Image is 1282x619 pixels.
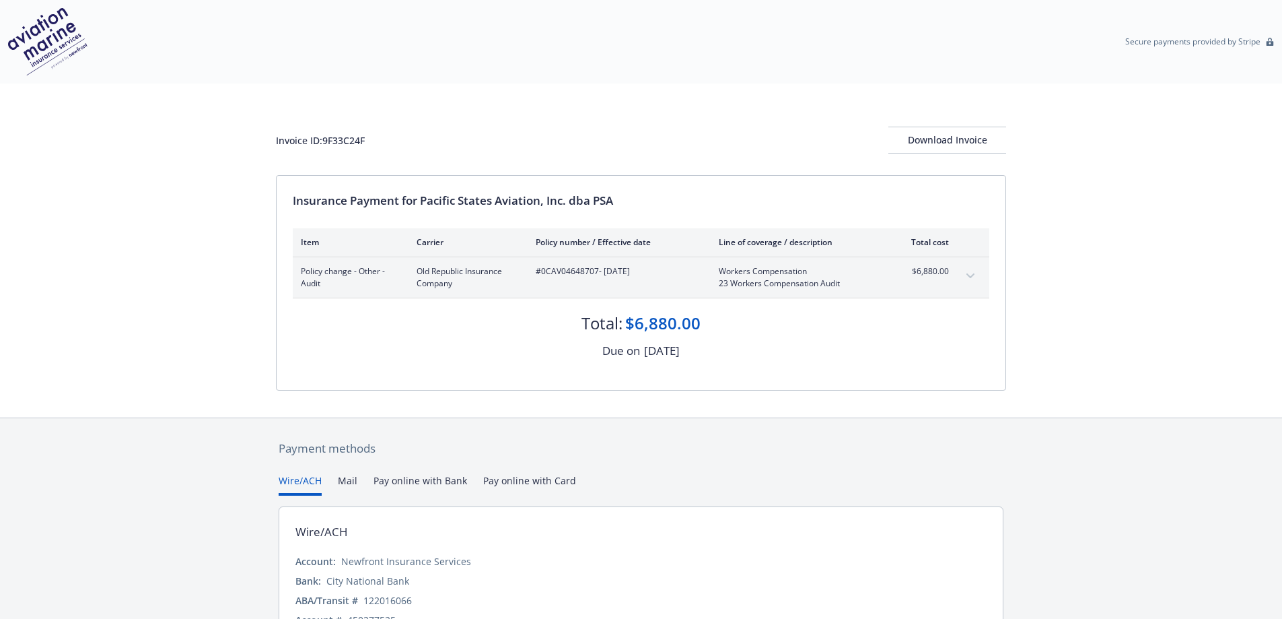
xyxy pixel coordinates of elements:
[417,265,514,290] span: Old Republic Insurance Company
[536,265,697,278] span: #0CAV04648707 - [DATE]
[898,236,949,248] div: Total cost
[581,312,622,335] div: Total:
[363,593,412,608] div: 122016066
[295,593,358,608] div: ABA/Transit #
[719,265,877,278] span: Workers Compensation
[301,236,395,248] div: Item
[719,236,877,248] div: Line of coverage / description
[301,265,395,290] span: Policy change - Other - Audit
[293,192,989,209] div: Insurance Payment for Pacific States Aviation, Inc. dba PSA
[898,265,949,278] span: $6,880.00
[602,342,640,360] div: Due on
[295,574,321,588] div: Bank:
[1125,36,1260,47] p: Secure payments provided by Stripe
[625,312,701,335] div: $6,880.00
[295,523,348,541] div: Wire/ACH
[960,265,981,287] button: expand content
[338,474,357,496] button: Mail
[279,440,1003,457] div: Payment methods
[719,265,877,290] span: Workers Compensation23 Workers Compensation Audit
[644,342,680,360] div: [DATE]
[417,236,514,248] div: Carrier
[373,474,467,496] button: Pay online with Bank
[293,257,989,298] div: Policy change - Other - AuditOld Republic Insurance Company#0CAV04648707- [DATE]Workers Compensat...
[276,133,365,148] div: Invoice ID: 9F33C24F
[888,127,1006,154] button: Download Invoice
[279,474,322,496] button: Wire/ACH
[719,278,877,290] span: 23 Workers Compensation Audit
[536,236,697,248] div: Policy number / Effective date
[295,554,336,568] div: Account:
[341,554,471,568] div: Newfront Insurance Services
[483,474,576,496] button: Pay online with Card
[326,574,409,588] div: City National Bank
